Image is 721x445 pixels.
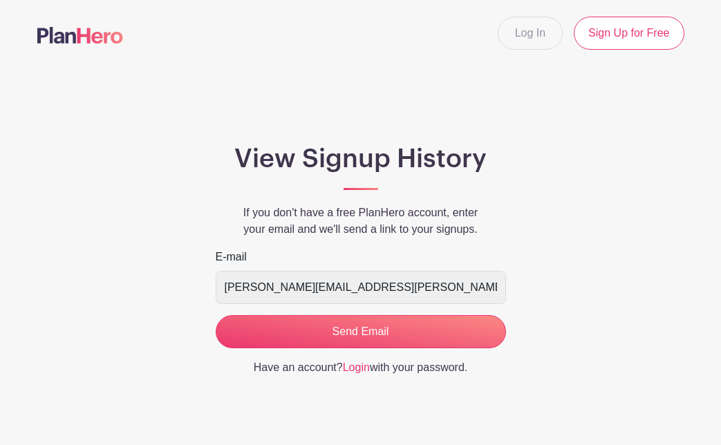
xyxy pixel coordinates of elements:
a: Log In [498,17,563,50]
input: e.g. julie@eventco.com [216,271,506,304]
input: Send Email [216,315,506,348]
a: Login [343,361,370,373]
label: E-mail [216,249,247,265]
img: logo-507f7623f17ff9eddc593b1ce0a138ce2505c220e1c5a4e2b4648c50719b7d32.svg [37,27,123,44]
a: Sign Up for Free [574,17,684,50]
p: If you don't have a free PlanHero account, enter your email and we'll send a link to your signups. [216,205,506,238]
h1: View Signup History [216,144,506,175]
p: Have an account? with your password. [216,359,506,376]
